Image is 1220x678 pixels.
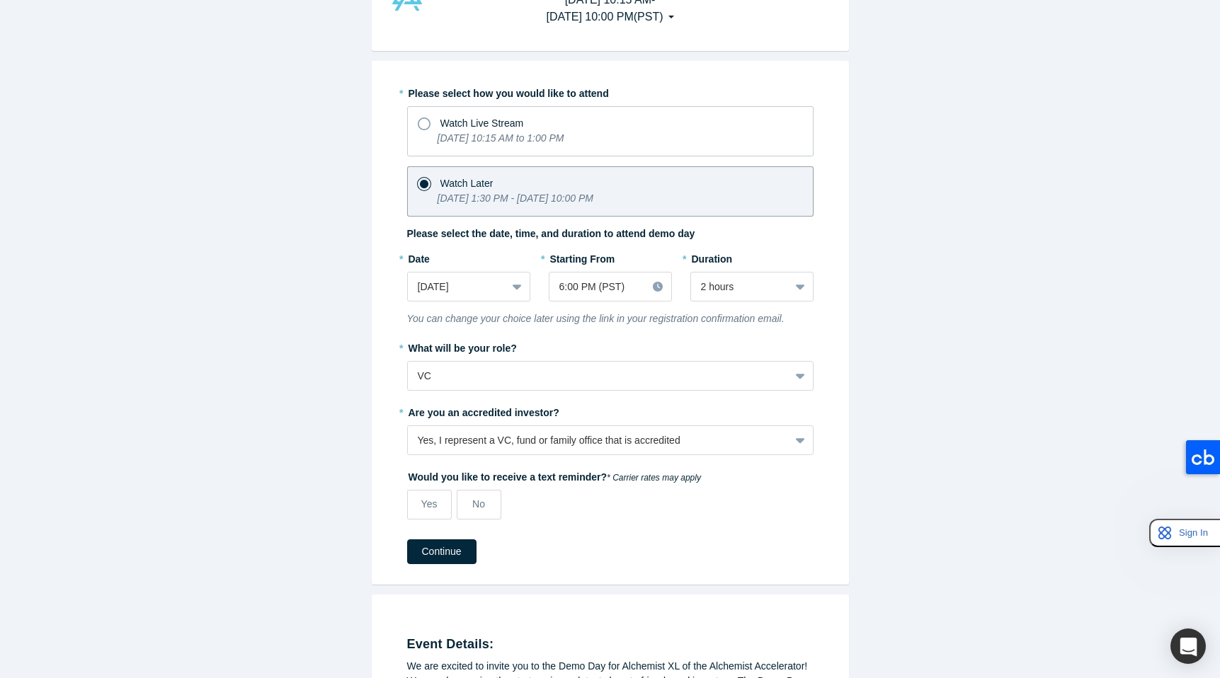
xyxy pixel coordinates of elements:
[407,539,477,564] button: Continue
[438,132,564,144] i: [DATE] 10:15 AM to 1:00 PM
[690,247,814,267] label: Duration
[421,498,438,510] span: Yes
[407,226,695,241] label: Please select the date, time, and duration to attend demo day
[440,178,494,189] span: Watch Later
[407,637,494,651] strong: Event Details:
[418,433,780,448] div: Yes, I represent a VC, fund or family office that is accredited
[440,117,524,129] span: Watch Live Stream
[438,193,593,204] i: [DATE] 1:30 PM - [DATE] 10:00 PM
[407,659,814,674] div: We are excited to invite you to the Demo Day for Alchemist XL of the Alchemist Accelerator!
[549,247,615,267] label: Starting From
[407,401,814,420] label: Are you an accredited investor?
[407,465,814,485] label: Would you like to receive a text reminder?
[407,313,785,324] i: You can change your choice later using the link in your registration confirmation email.
[472,498,485,510] span: No
[407,81,814,101] label: Please select how you would like to attend
[407,336,814,356] label: What will be your role?
[407,247,530,267] label: Date
[607,473,701,483] em: * Carrier rates may apply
